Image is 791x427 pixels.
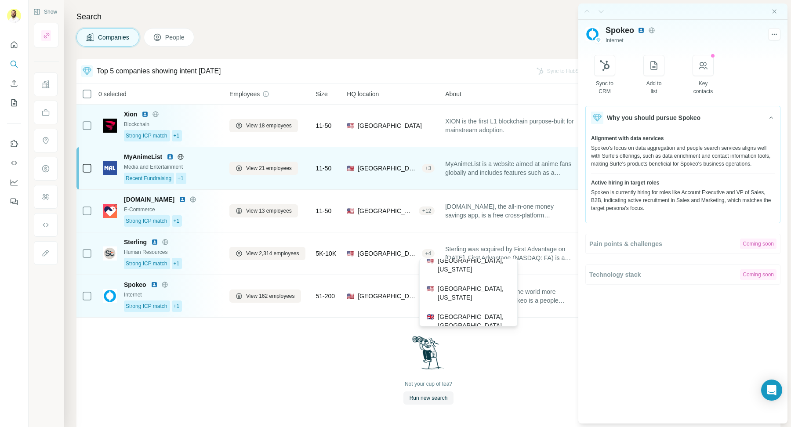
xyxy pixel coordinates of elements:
span: Strong ICP match [126,302,167,310]
button: View 21 employees [229,162,298,175]
span: +1 [174,302,180,310]
div: Human Resources [124,248,219,256]
span: +1 [174,217,180,225]
img: Logo of Spokeo [103,289,117,303]
button: Enrich CSV [7,76,21,91]
span: 🇺🇸 [347,249,354,258]
span: [GEOGRAPHIC_DATA], [US_STATE] [358,164,418,173]
button: View 13 employees [229,204,298,217]
span: Run new search [410,394,448,402]
span: View 162 employees [246,292,295,300]
img: LinkedIn logo [179,196,186,203]
button: View 162 employees [229,289,301,303]
button: Why you should pursue Spokeo [586,106,780,129]
button: Technology stackComing soon [586,265,780,284]
img: Logo of Price.com [103,204,117,218]
img: LinkedIn logo [142,111,149,118]
button: Use Surfe on LinkedIn [7,136,21,152]
span: +1 [178,174,184,182]
button: Feedback [7,194,21,210]
span: 51-200 [316,292,335,300]
span: Spokeo [606,24,634,36]
img: LinkedIn avatar [638,27,645,34]
div: Internet [124,291,219,299]
span: 0 selected [98,90,127,98]
span: Pain points & challenges [589,239,662,248]
div: Add to list [644,80,664,95]
span: People [165,33,185,42]
span: 11-50 [316,206,332,215]
span: Technology stack [589,270,641,279]
span: Spokeo [124,280,146,289]
img: Logo of Spokeo [585,27,599,41]
span: [GEOGRAPHIC_DATA] [358,121,422,130]
button: View 2,314 employees [229,247,305,260]
span: [DOMAIN_NAME] [124,195,174,204]
div: + 12 [419,207,435,215]
span: View 2,314 employees [246,250,299,257]
span: Recent Fundraising [126,174,171,182]
span: View 21 employees [246,164,292,172]
span: 11-50 [316,121,332,130]
span: MyAnimeList [124,152,162,161]
div: E-Commerce [124,206,219,213]
span: 5K-10K [316,249,337,258]
div: Media and Entertainment [124,163,219,171]
span: 🇺🇸 [347,206,354,215]
img: Avatar [7,9,21,23]
div: Not your cup of tea? [405,380,452,388]
h4: Search [76,11,780,23]
span: About [445,90,461,98]
span: HQ location [347,90,379,98]
div: Spokeo is currently hiring for roles like Account Executive and VP of Sales, B2B, indicating acti... [591,188,775,212]
span: Xion [124,110,137,119]
span: Companies [98,33,130,42]
span: Employees [229,90,260,98]
span: Active hiring in target roles [591,179,659,187]
span: Why you should pursue Spokeo [607,113,700,122]
button: Search [7,56,21,72]
button: View 18 employees [229,119,298,132]
span: [DOMAIN_NAME], the all-in-one money savings app, is a free cross-platform experience for consumer... [445,202,575,220]
div: Coming soon [740,239,776,249]
span: Strong ICP match [126,217,167,225]
img: Logo of Sterling [103,246,117,261]
span: Strong ICP match [126,132,167,140]
div: Sync to CRM [595,80,615,95]
img: LinkedIn logo [151,281,158,288]
span: View 18 employees [246,122,292,130]
button: Dashboard [7,174,21,190]
span: +1 [174,260,180,268]
span: MyAnimeList is a website aimed at anime fans globally and includes features such as a database of... [445,159,575,177]
button: Run new search [403,391,454,405]
span: Strong ICP match [126,260,167,268]
span: +1 [174,132,180,140]
div: + 4 [422,250,435,257]
button: Quick start [7,37,21,53]
div: Spokeo's focus on data aggregation and people search services aligns well with Surfe's offerings,... [591,144,775,168]
img: LinkedIn logo [167,153,174,160]
span: 11-50 [316,164,332,173]
div: + 3 [422,164,435,172]
span: Alignment with data services [591,134,664,142]
div: Coming soon [740,269,776,280]
span: 🇺🇸 [347,121,354,130]
button: Close side panel [771,8,778,15]
span: 🇺🇸 [347,164,354,173]
img: LinkedIn logo [151,239,158,246]
span: [GEOGRAPHIC_DATA], [US_STATE] [358,292,418,300]
span: Size [316,90,328,98]
span: 🇺🇸 [347,292,354,300]
div: Open Intercom Messenger [761,380,782,401]
button: Use Surfe API [7,155,21,171]
img: Logo of MyAnimeList [103,161,117,175]
span: Sterling was acquired by First Advantage on [DATE]. First Advantage (NASDAQ: FA) is a leading pro... [445,245,575,262]
span: [GEOGRAPHIC_DATA], [US_STATE] [358,206,415,215]
span: [GEOGRAPHIC_DATA], [US_STATE] [358,249,418,258]
div: Blockchain [124,120,219,128]
div: Key contacts [693,80,714,95]
span: View 13 employees [246,207,292,215]
div: Internet [606,36,762,44]
img: Logo of Xion [103,119,117,133]
button: Pain points & challengesComing soon [586,234,780,253]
